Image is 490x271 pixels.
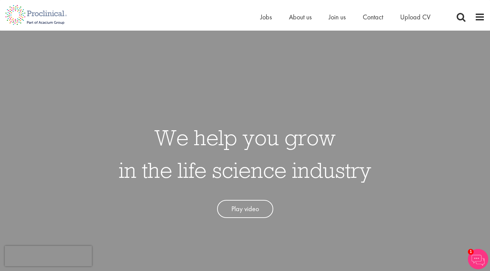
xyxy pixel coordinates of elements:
[363,13,383,21] a: Contact
[289,13,312,21] a: About us
[329,13,346,21] a: Join us
[260,13,272,21] a: Jobs
[119,121,371,186] h1: We help you grow in the life science industry
[468,249,488,269] img: Chatbot
[468,249,474,255] span: 1
[400,13,430,21] a: Upload CV
[217,200,273,218] a: Play video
